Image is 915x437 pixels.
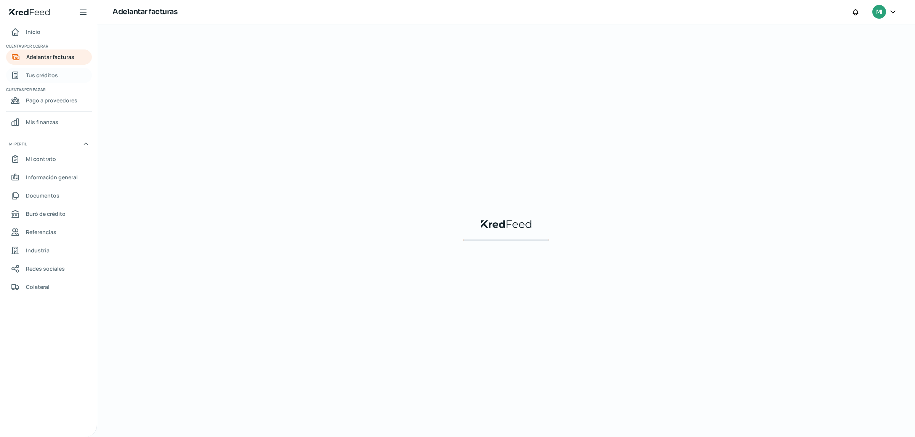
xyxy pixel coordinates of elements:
span: Mi contrato [26,154,56,164]
a: Mis finanzas [6,115,92,130]
a: Mi contrato [6,152,92,167]
a: Colateral [6,279,92,295]
h1: Adelantar facturas [112,6,177,18]
span: Colateral [26,282,50,292]
span: Industria [26,246,50,255]
a: Buró de crédito [6,206,92,222]
span: Redes sociales [26,264,65,273]
span: Cuentas por pagar [6,86,91,93]
span: Mi perfil [9,140,27,147]
a: Información general [6,170,92,185]
span: MI [876,8,882,17]
a: Referencias [6,225,92,240]
span: Pago a proveedores [26,96,77,105]
a: Documentos [6,188,92,203]
span: Referencias [26,227,56,237]
span: Adelantar facturas [26,52,74,62]
a: Industria [6,243,92,258]
a: Inicio [6,24,92,40]
span: Tus créditos [26,70,58,80]
a: Pago a proveedores [6,93,92,108]
span: Buró de crédito [26,209,66,218]
a: Redes sociales [6,261,92,276]
span: Cuentas por cobrar [6,43,91,49]
span: Mis finanzas [26,117,58,127]
a: Adelantar facturas [6,49,92,65]
span: Información general [26,172,78,182]
span: Inicio [26,27,40,37]
span: Documentos [26,191,59,200]
a: Tus créditos [6,68,92,83]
